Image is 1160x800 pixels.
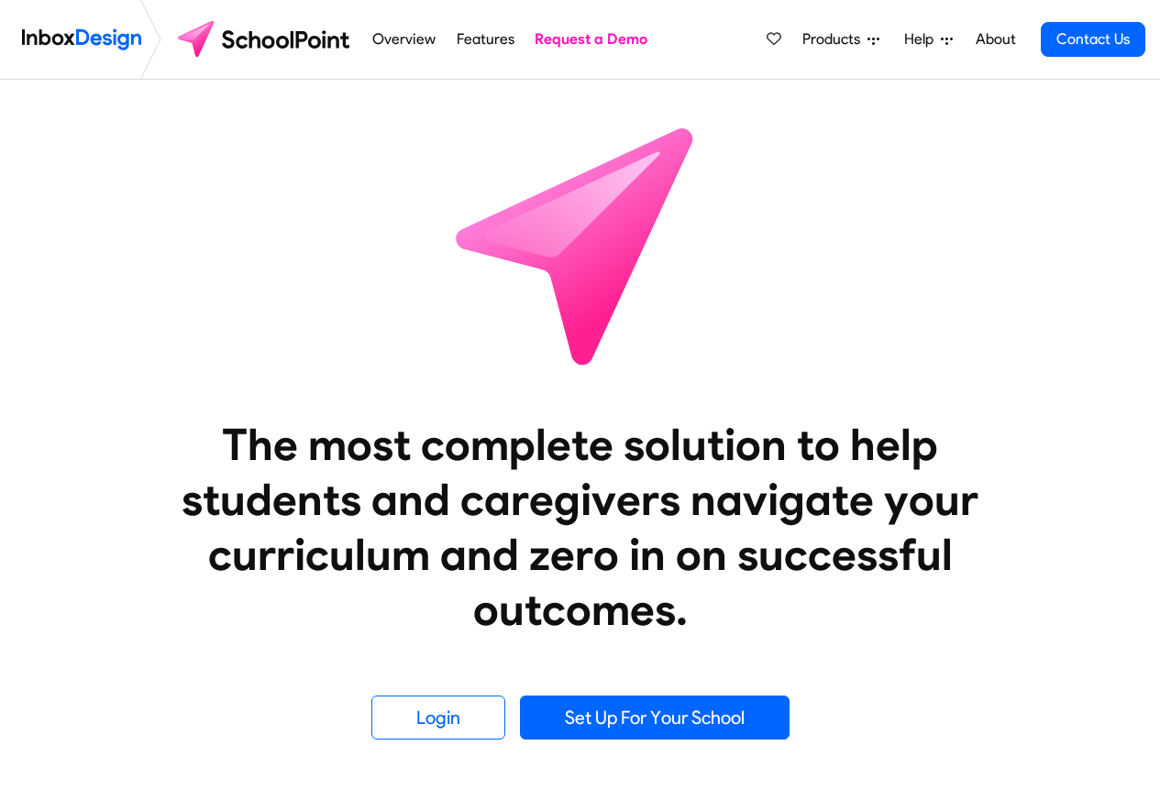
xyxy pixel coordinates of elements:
[368,21,441,58] a: Overview
[795,21,887,58] a: Products
[970,21,1021,58] a: About
[904,28,941,50] span: Help
[451,21,519,58] a: Features
[169,17,362,61] img: schoolpoint logo
[897,21,960,58] a: Help
[145,417,1016,637] heading: The most complete solution to help students and caregivers navigate your curriculum and zero in o...
[415,80,746,410] img: icon_schoolpoint.svg
[520,696,790,740] a: Set Up For Your School
[530,21,653,58] a: Request a Demo
[1041,22,1145,57] a: Contact Us
[802,28,867,50] span: Products
[371,696,505,740] a: Login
